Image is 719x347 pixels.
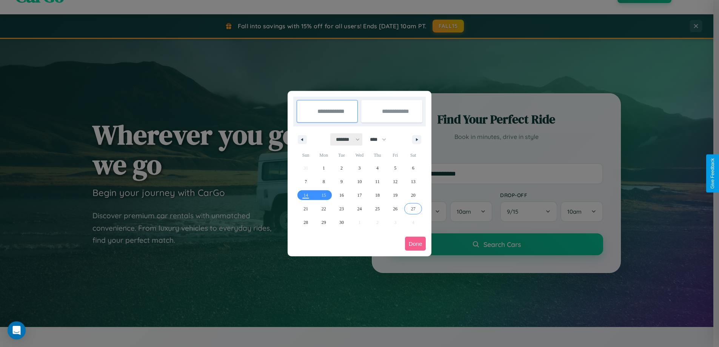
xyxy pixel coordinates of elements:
span: 23 [339,202,344,216]
button: 2 [333,161,350,175]
button: 24 [351,202,368,216]
span: 24 [357,202,362,216]
span: 12 [393,175,397,188]
button: 16 [333,188,350,202]
span: 9 [340,175,343,188]
button: 29 [315,216,333,229]
button: 4 [368,161,386,175]
button: 20 [404,188,422,202]
button: 23 [333,202,350,216]
button: 25 [368,202,386,216]
span: 14 [303,188,308,202]
button: 30 [333,216,350,229]
span: Mon [315,149,333,161]
span: 19 [393,188,397,202]
span: 3 [358,161,360,175]
span: Thu [368,149,386,161]
span: Wed [351,149,368,161]
button: 14 [297,188,315,202]
span: 6 [412,161,414,175]
span: 4 [376,161,379,175]
span: Sun [297,149,315,161]
span: 13 [411,175,416,188]
span: 27 [411,202,416,216]
span: 5 [394,161,396,175]
button: 18 [368,188,386,202]
span: 10 [357,175,362,188]
span: 1 [323,161,325,175]
span: 18 [375,188,380,202]
button: 3 [351,161,368,175]
button: 7 [297,175,315,188]
span: 17 [357,188,362,202]
span: 20 [411,188,416,202]
button: 6 [404,161,422,175]
button: 10 [351,175,368,188]
button: 26 [386,202,404,216]
span: 30 [339,216,344,229]
span: 28 [303,216,308,229]
button: 21 [297,202,315,216]
button: 22 [315,202,333,216]
button: 15 [315,188,333,202]
span: 11 [375,175,380,188]
span: 29 [322,216,326,229]
span: 16 [339,188,344,202]
button: 8 [315,175,333,188]
button: 9 [333,175,350,188]
button: 5 [386,161,404,175]
button: 28 [297,216,315,229]
span: 2 [340,161,343,175]
span: 22 [322,202,326,216]
div: Give Feedback [710,158,715,189]
span: 15 [322,188,326,202]
button: 12 [386,175,404,188]
button: 13 [404,175,422,188]
span: 21 [303,202,308,216]
span: Fri [386,149,404,161]
button: 1 [315,161,333,175]
button: 27 [404,202,422,216]
button: 19 [386,188,404,202]
span: 25 [375,202,380,216]
span: Sat [404,149,422,161]
button: 11 [368,175,386,188]
span: Tue [333,149,350,161]
span: 26 [393,202,397,216]
button: Done [405,237,426,251]
div: Open Intercom Messenger [8,321,26,339]
span: 8 [323,175,325,188]
span: 7 [305,175,307,188]
button: 17 [351,188,368,202]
